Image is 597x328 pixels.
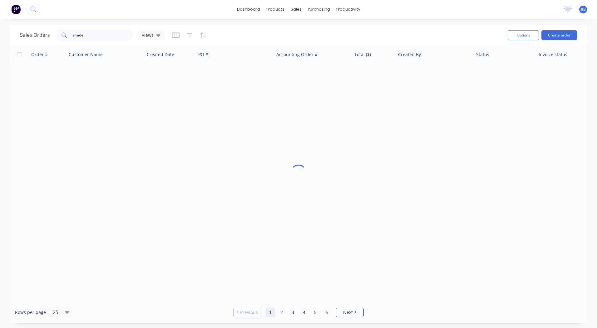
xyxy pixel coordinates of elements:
a: Next page [336,309,363,316]
div: productivity [333,5,363,14]
a: Page 2 [277,308,286,317]
a: Previous page [234,309,261,316]
div: PO # [198,51,208,58]
div: products [263,5,288,14]
h1: Sales Orders [20,32,50,38]
div: Status [476,51,489,58]
div: Total ($) [354,51,371,58]
span: Next [343,309,353,316]
input: Search... [72,29,133,41]
span: Previous [240,309,258,316]
button: Options [508,30,539,40]
div: Customer Name [69,51,103,58]
ul: Pagination [231,308,366,317]
a: dashboard [234,5,263,14]
a: Page 1 is your current page [266,308,275,317]
button: Create order [541,30,577,40]
img: Factory [11,5,21,14]
span: Views [142,32,154,38]
span: RB [581,7,586,12]
a: Page 3 [288,308,298,317]
div: sales [288,5,305,14]
div: Invoice status [539,51,567,58]
a: Page 5 [311,308,320,317]
span: Rows per page [15,309,46,316]
div: Created By [398,51,421,58]
a: Page 4 [299,308,309,317]
div: Accounting Order # [276,51,318,58]
div: purchasing [305,5,333,14]
a: Page 6 [322,308,331,317]
div: Order # [31,51,48,58]
div: Created Date [147,51,174,58]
